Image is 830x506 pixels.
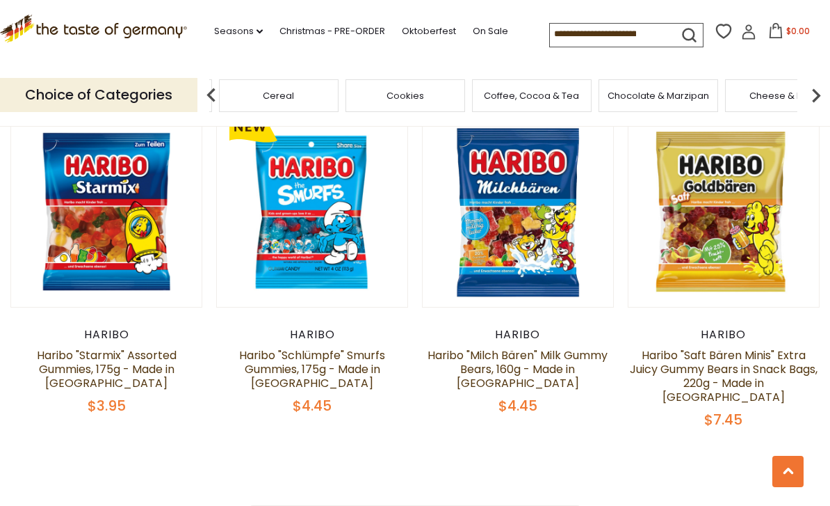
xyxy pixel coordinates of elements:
[10,328,202,342] div: Haribo
[473,24,508,39] a: On Sale
[216,328,408,342] div: Haribo
[197,81,225,109] img: previous arrow
[759,23,818,44] button: $0.00
[11,116,202,307] img: Haribo "Starmix" Assorted Gummies, 175g - Made in Germany
[423,116,613,307] img: Haribo "Milch Bären" Milk Gummy Bears, 160g - Made in Germany
[428,347,608,391] a: Haribo "Milch Bären" Milk Gummy Bears, 160g - Made in [GEOGRAPHIC_DATA]
[214,24,263,39] a: Seasons
[498,396,537,416] span: $4.45
[293,396,332,416] span: $4.45
[628,328,820,342] div: Haribo
[802,81,830,109] img: next arrow
[608,90,709,101] a: Chocolate & Marzipan
[386,90,424,101] a: Cookies
[628,116,819,307] img: Haribo "Saft Bären Minis" Extra Juicy Gummy Bears in Snack Bags, 220g - Made in Germany
[37,347,177,391] a: Haribo "Starmix" Assorted Gummies, 175g - Made in [GEOGRAPHIC_DATA]
[402,24,456,39] a: Oktoberfest
[484,90,579,101] a: Coffee, Cocoa & Tea
[422,328,614,342] div: Haribo
[749,90,820,101] a: Cheese & Dairy
[279,24,385,39] a: Christmas - PRE-ORDER
[239,347,385,391] a: Haribo "Schlümpfe" Smurfs Gummies, 175g - Made in [GEOGRAPHIC_DATA]
[88,396,126,416] span: $3.95
[630,347,817,405] a: Haribo "Saft Bären Minis" Extra Juicy Gummy Bears in Snack Bags, 220g - Made in [GEOGRAPHIC_DATA]
[704,410,742,429] span: $7.45
[786,25,810,37] span: $0.00
[217,116,407,307] img: Haribo "Schlümpfe" Smurfs Gummies, 175g - Made in Germany
[263,90,294,101] a: Cereal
